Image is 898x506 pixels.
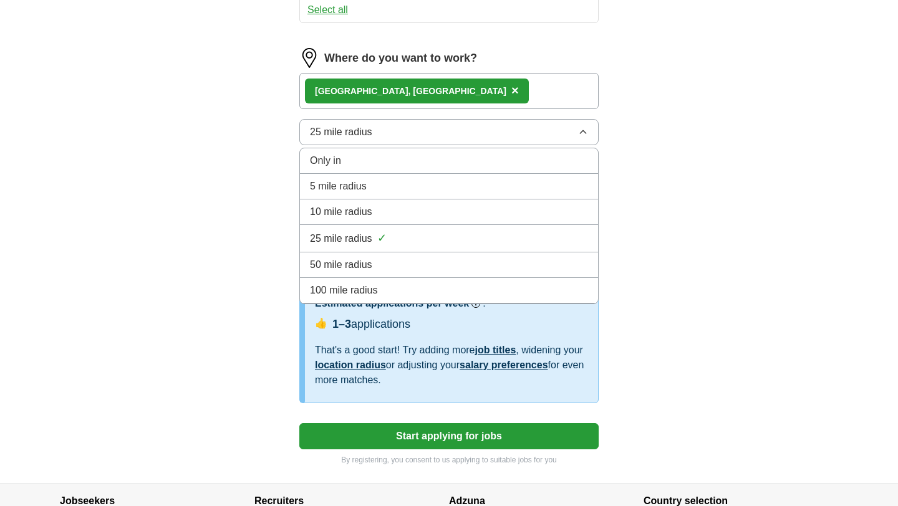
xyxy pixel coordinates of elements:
[315,85,506,98] div: [GEOGRAPHIC_DATA], [GEOGRAPHIC_DATA]
[475,345,516,355] a: job titles
[315,343,588,388] div: That's a good start! Try adding more , widening your or adjusting your for even more matches.
[511,82,519,100] button: ×
[310,231,372,246] span: 25 mile radius
[377,230,387,247] span: ✓
[310,204,372,219] span: 10 mile radius
[310,283,378,298] span: 100 mile radius
[299,454,599,465] p: By registering, you consent to us applying to suitable jobs for you
[315,360,386,370] a: location radius
[315,316,327,331] span: 👍
[332,318,351,330] span: 1–3
[310,257,372,272] span: 50 mile radius
[310,179,367,194] span: 5 mile radius
[299,119,599,145] button: 25 mile radius
[310,153,341,168] span: Only in
[307,2,348,17] button: Select all
[299,423,599,449] button: Start applying for jobs
[324,50,477,67] label: Where do you want to work?
[310,125,372,140] span: 25 mile radius
[332,316,410,333] div: applications
[299,48,319,68] img: location.png
[460,360,548,370] a: salary preferences
[511,84,519,97] span: ×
